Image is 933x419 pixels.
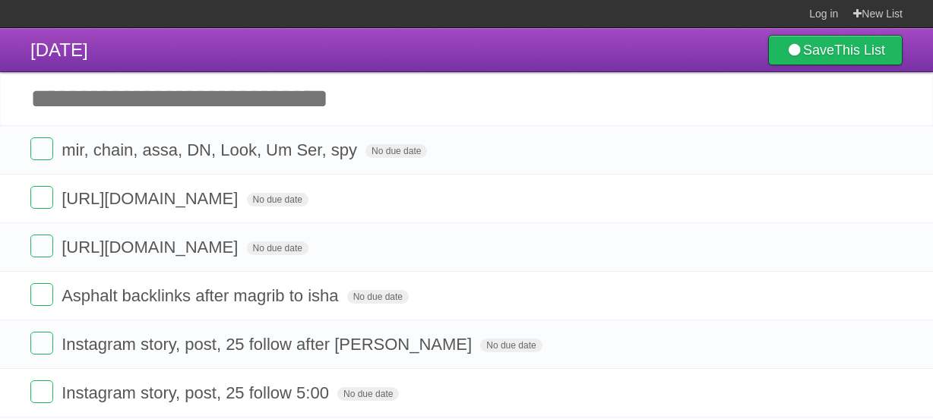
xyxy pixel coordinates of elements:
[30,332,53,354] label: Done
[30,186,53,209] label: Done
[768,35,903,65] a: SaveThis List
[62,335,476,354] span: Instagram story, post, 25 follow after [PERSON_NAME]
[62,286,342,305] span: Asphalt backlinks after magrib to isha
[365,144,427,158] span: No due date
[62,238,242,257] span: [URL][DOMAIN_NAME]
[62,189,242,208] span: [URL][DOMAIN_NAME]
[480,339,542,352] span: No due date
[347,290,409,304] span: No due date
[834,43,885,58] b: This List
[30,39,88,60] span: [DATE]
[247,193,308,206] span: No due date
[30,380,53,403] label: Done
[247,241,308,255] span: No due date
[62,140,361,159] span: mir, chain, assa, DN, Look, Um Ser, spy
[337,387,399,401] span: No due date
[30,283,53,306] label: Done
[30,137,53,160] label: Done
[62,383,333,402] span: Instagram story, post, 25 follow 5:00
[30,235,53,257] label: Done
